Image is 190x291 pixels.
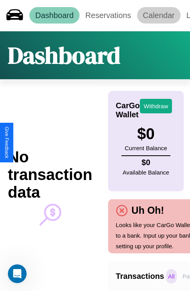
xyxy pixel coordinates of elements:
[8,39,120,71] h1: Dashboard
[123,167,169,178] p: Available Balance
[125,143,167,153] p: Current Balance
[116,272,164,281] h4: Transactions
[125,125,167,143] h3: $ 0
[29,7,80,24] a: Dashboard
[166,269,177,284] p: All
[80,7,137,24] a: Reservations
[4,127,9,158] div: Give Feedback
[140,99,172,113] button: Withdraw
[137,7,181,24] a: Calendar
[128,205,168,216] h4: Uh Oh!
[123,158,169,167] h4: $ 0
[8,264,27,283] iframe: Intercom live chat
[8,148,92,201] h2: No transaction data
[116,101,140,119] h4: CarGo Wallet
